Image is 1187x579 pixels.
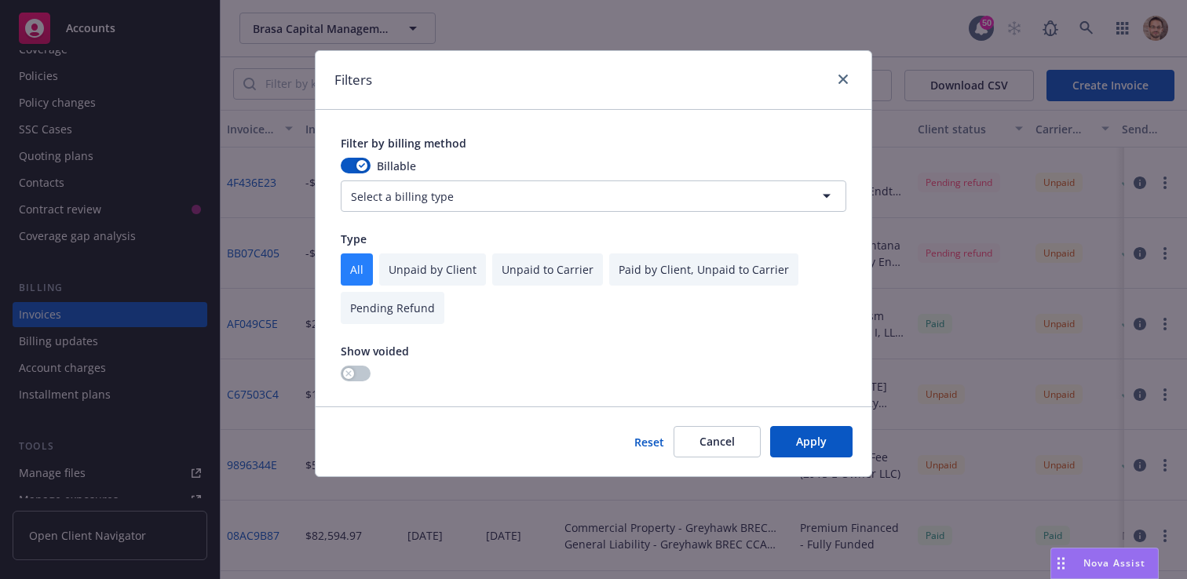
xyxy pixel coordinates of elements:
[770,426,853,457] button: Apply
[334,70,372,90] h1: Filters
[1050,548,1159,579] button: Nova Assist
[341,231,367,246] span: Type
[341,158,846,174] div: Billable
[1051,548,1071,578] div: Drag to move
[341,344,409,359] span: Show voided
[634,434,664,450] button: Reset
[834,70,853,89] a: close
[674,426,761,457] button: Cancel
[341,136,466,151] span: Filter by billing method
[1083,556,1145,570] span: Nova Assist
